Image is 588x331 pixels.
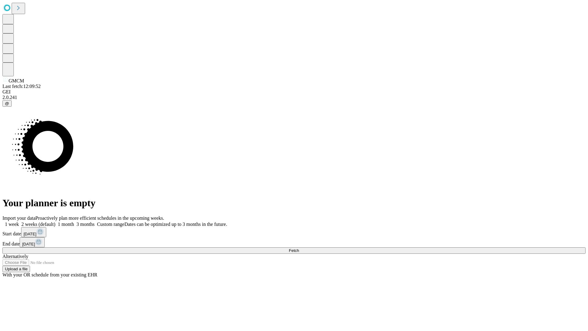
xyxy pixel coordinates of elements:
[2,237,586,247] div: End date
[9,78,24,83] span: GMCM
[36,215,164,221] span: Proactively plan more efficient schedules in the upcoming weeks.
[124,222,227,227] span: Dates can be optimized up to 3 months in the future.
[2,227,586,237] div: Start date
[97,222,124,227] span: Custom range
[21,222,55,227] span: 2 weeks (default)
[2,95,586,100] div: 2.0.241
[2,100,12,107] button: @
[77,222,95,227] span: 3 months
[2,247,586,254] button: Fetch
[2,89,586,95] div: GEI
[22,242,35,246] span: [DATE]
[5,101,9,106] span: @
[2,254,28,259] span: Alternatively
[2,84,41,89] span: Last fetch: 12:09:52
[24,232,36,236] span: [DATE]
[5,222,19,227] span: 1 week
[2,272,97,277] span: With your OR schedule from your existing EHR
[289,248,299,253] span: Fetch
[58,222,74,227] span: 1 month
[2,266,30,272] button: Upload a file
[2,215,36,221] span: Import your data
[21,227,46,237] button: [DATE]
[20,237,45,247] button: [DATE]
[2,197,586,209] h1: Your planner is empty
